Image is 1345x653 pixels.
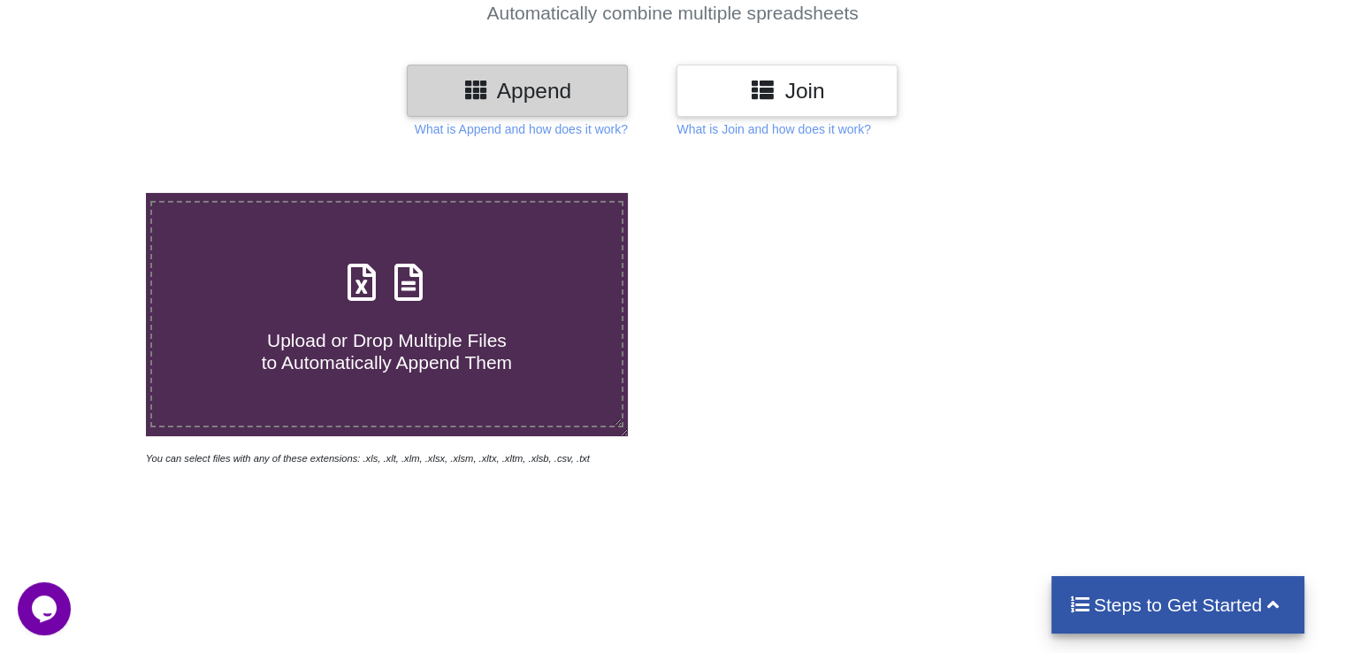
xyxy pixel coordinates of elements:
[676,120,870,138] p: What is Join and how does it work?
[18,582,74,635] iframe: chat widget
[146,453,590,464] i: You can select files with any of these extensions: .xls, .xlt, .xlm, .xlsx, .xlsm, .xltx, .xltm, ...
[1069,594,1288,616] h4: Steps to Get Started
[415,120,628,138] p: What is Append and how does it work?
[420,78,615,104] h3: Append
[690,78,884,104] h3: Join
[262,330,512,373] span: Upload or Drop Multiple Files to Automatically Append Them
